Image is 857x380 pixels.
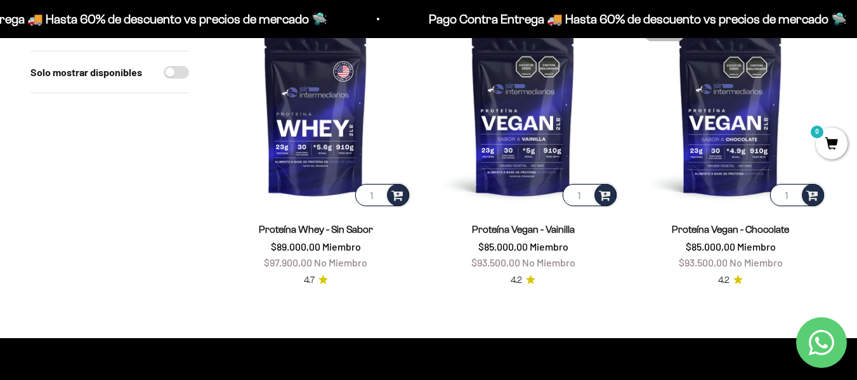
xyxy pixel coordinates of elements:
span: $85.000,00 [686,240,735,252]
span: $93.500,00 [471,256,520,268]
span: $89.000,00 [271,240,320,252]
span: Miembro [737,240,776,252]
a: 4.74.7 de 5.0 estrellas [304,273,328,287]
span: Miembro [322,240,361,252]
span: 4.2 [718,273,729,287]
span: $85.000,00 [478,240,528,252]
a: Proteína Vegan - Vainilla [472,224,575,235]
span: No Miembro [314,256,367,268]
span: 4.2 [511,273,522,287]
span: Miembro [530,240,568,252]
span: 4.7 [304,273,315,287]
mark: 0 [809,124,825,140]
span: No Miembro [522,256,575,268]
a: 4.24.2 de 5.0 estrellas [718,273,743,287]
label: Solo mostrar disponibles [30,64,142,81]
p: Pago Contra Entrega 🚚 Hasta 60% de descuento vs precios de mercado 🛸 [429,9,847,29]
a: Proteína Vegan - Chocolate [672,224,789,235]
span: $93.500,00 [679,256,728,268]
span: No Miembro [729,256,783,268]
span: $97.900,00 [264,256,312,268]
a: 4.24.2 de 5.0 estrellas [511,273,535,287]
a: Proteína Whey - Sin Sabor [259,224,373,235]
a: 0 [816,138,847,152]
